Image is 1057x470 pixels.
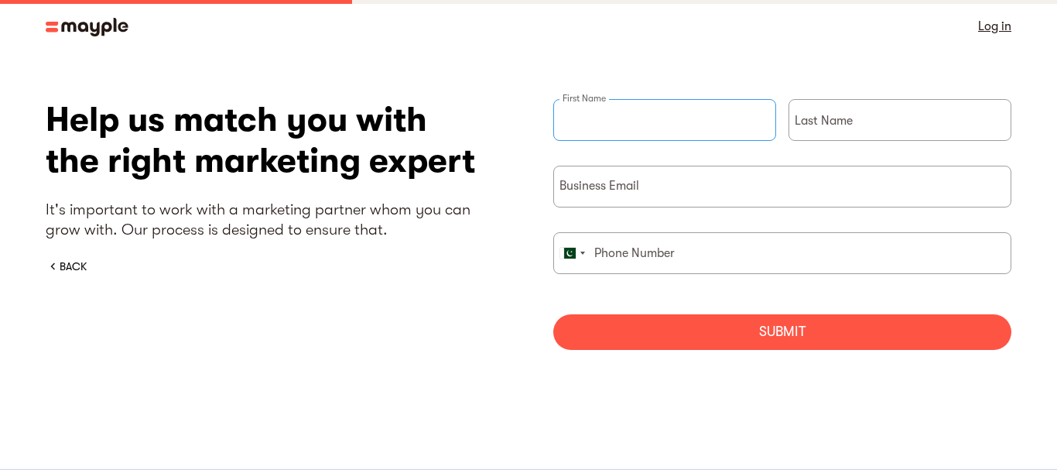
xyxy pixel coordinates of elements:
p: It's important to work with a marketing partner whom you can grow with. Our process is designed t... [46,200,504,240]
label: First Name [559,92,609,105]
div: BACK [60,259,87,274]
form: briefForm [553,99,1011,350]
a: Log in [978,15,1011,37]
input: Phone Number [553,232,1011,274]
div: Pakistan (‫پاکستان‬‎): +92 [554,233,590,273]
h1: Help us match you with the right marketing expert [46,99,504,181]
